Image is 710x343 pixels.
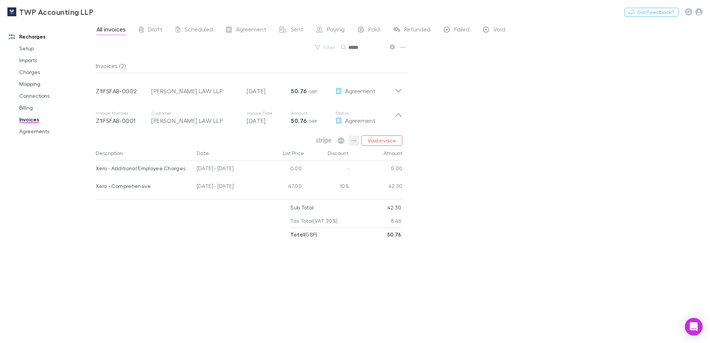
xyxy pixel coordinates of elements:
[493,26,505,35] span: Void
[247,87,291,95] p: [DATE]
[335,110,395,116] p: Status
[12,102,101,114] a: Billing
[194,178,260,196] div: [DATE] - [DATE]
[12,66,101,78] a: Charges
[305,161,349,178] div: -
[290,201,314,214] p: Sub Total
[308,89,318,94] span: GBP
[345,87,375,94] span: Agreement
[19,7,94,16] h3: TWP Accounting LLP
[391,214,401,228] p: 8.46
[90,103,408,132] div: Invoice NumberZ1IFSFAB-0001Customer[PERSON_NAME] LAW LLPInvoice Date[DATE]Amount50.76 GBPStatusAg...
[311,43,339,52] button: Filter
[247,110,291,116] p: Invoice Date
[96,116,151,125] p: Z1IFSFAB-0001
[290,228,317,241] p: ( GBP )
[327,26,345,35] span: Paying
[12,90,101,102] a: Connections
[291,87,307,95] strong: 50.76
[3,3,98,21] a: TWP Accounting LLP
[185,26,213,35] span: Scheduled
[12,114,101,125] a: Invoices
[148,26,162,35] span: Draft
[361,135,402,146] button: Void invoice
[290,231,304,238] strong: Total
[247,116,291,125] p: [DATE]
[349,178,403,196] div: 42.30
[290,214,338,228] p: Tax Total (VAT 20%)
[12,54,101,66] a: Imports
[387,201,402,214] p: 42.30
[151,116,239,125] div: [PERSON_NAME] LAW LLP
[96,110,151,116] p: Invoice Number
[291,26,303,35] span: Sent
[349,161,403,178] div: 0.00
[291,117,307,124] strong: 50.76
[12,125,101,137] a: Agreements
[345,117,375,124] span: Agreement
[305,178,349,196] div: 10%
[90,73,408,103] div: Z1IFSFAB-0002[PERSON_NAME] LAW LLP[DATE]50.76 GBPAgreement
[685,318,703,336] div: Open Intercom Messenger
[12,78,101,90] a: Mapping
[12,43,101,54] a: Setup
[96,178,191,194] div: Xero - Comprehensive
[151,110,239,116] p: Customer
[624,8,679,17] button: Got Feedback?
[151,87,239,95] div: [PERSON_NAME] LAW LLP
[1,31,101,43] a: Recharges
[96,161,191,176] div: Xero - Additional Employee Charges
[236,26,266,35] span: Agreement
[7,7,16,16] img: TWP Accounting LLP's Logo
[308,118,318,124] span: GBP
[368,26,380,35] span: Paid
[194,161,260,178] div: [DATE] - [DATE]
[260,161,305,178] div: 0.00
[97,26,126,35] span: All invoices
[454,26,470,35] span: Failed
[96,87,151,95] p: Z1IFSFAB-0002
[404,26,430,35] span: Refunded
[388,231,402,238] strong: 50.76
[260,178,305,196] div: 47.00
[291,110,335,116] p: Amount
